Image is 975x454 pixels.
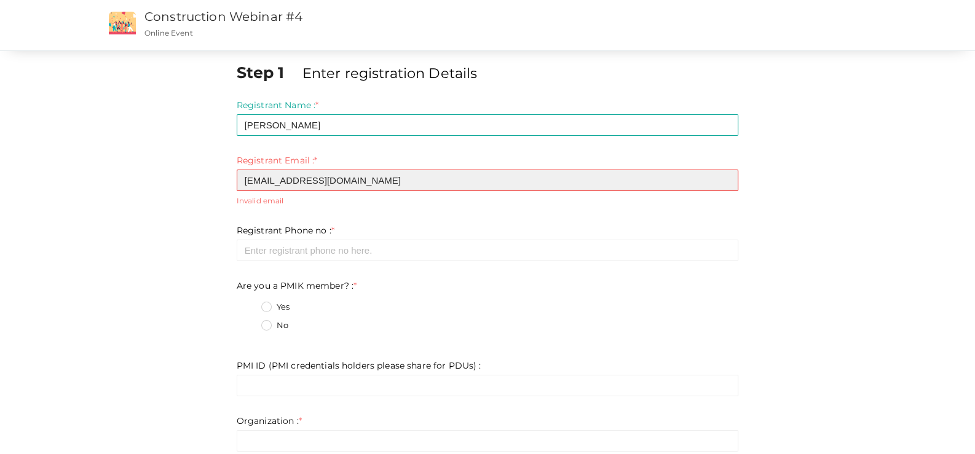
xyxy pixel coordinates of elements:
[261,301,290,313] label: Yes
[302,63,478,83] label: Enter registration Details
[144,9,302,24] a: Construction Webinar #4
[237,114,739,136] input: Enter registrant name here.
[237,224,334,237] label: Registrant Phone no :
[237,99,319,111] label: Registrant Name :
[237,154,318,166] label: Registrant Email :
[144,28,632,38] p: Online Event
[237,195,739,206] small: Invalid email
[237,280,357,292] label: Are you a PMIK member? :
[237,61,300,84] label: Step 1
[109,12,136,34] img: event2.png
[237,359,481,372] label: PMI ID (PMI credentials holders please share for PDUs) :
[237,415,302,427] label: Organization :
[261,319,288,332] label: No
[237,170,739,191] input: Enter registrant email here.
[237,240,739,261] input: Enter registrant phone no here.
